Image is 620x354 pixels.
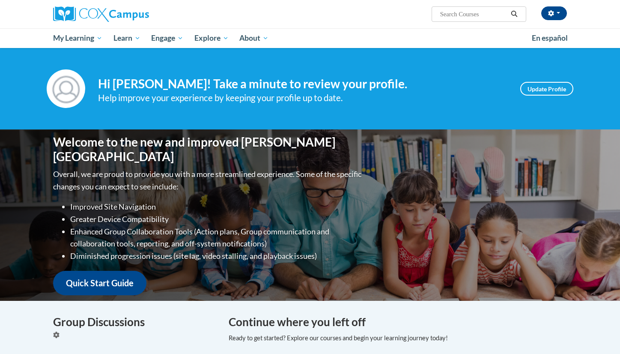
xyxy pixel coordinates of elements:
[98,77,507,91] h4: Hi [PERSON_NAME]! Take a minute to review your profile.
[229,314,567,330] h4: Continue where you left off
[108,28,146,48] a: Learn
[70,213,364,225] li: Greater Device Compatibility
[47,69,85,108] img: Profile Image
[70,201,364,213] li: Improved Site Navigation
[234,28,274,48] a: About
[53,168,364,193] p: Overall, we are proud to provide you with a more streamlined experience. Some of the specific cha...
[541,6,567,20] button: Account Settings
[53,33,102,43] span: My Learning
[40,28,580,48] div: Main menu
[53,271,146,295] a: Quick Start Guide
[48,28,108,48] a: My Learning
[520,82,573,96] a: Update Profile
[508,9,521,19] button: Search
[53,135,364,164] h1: Welcome to the new and improved [PERSON_NAME][GEOGRAPHIC_DATA]
[194,33,229,43] span: Explore
[53,6,149,22] img: Cox Campus
[70,225,364,250] li: Enhanced Group Collaboration Tools (Action plans, Group communication and collaboration tools, re...
[53,314,216,330] h4: Group Discussions
[189,28,234,48] a: Explore
[53,6,216,22] a: Cox Campus
[439,9,508,19] input: Search Courses
[151,33,183,43] span: Engage
[532,33,568,42] span: En español
[526,29,573,47] a: En español
[70,250,364,262] li: Diminished progression issues (site lag, video stalling, and playback issues)
[113,33,140,43] span: Learn
[239,33,268,43] span: About
[98,91,507,105] div: Help improve your experience by keeping your profile up to date.
[146,28,189,48] a: Engage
